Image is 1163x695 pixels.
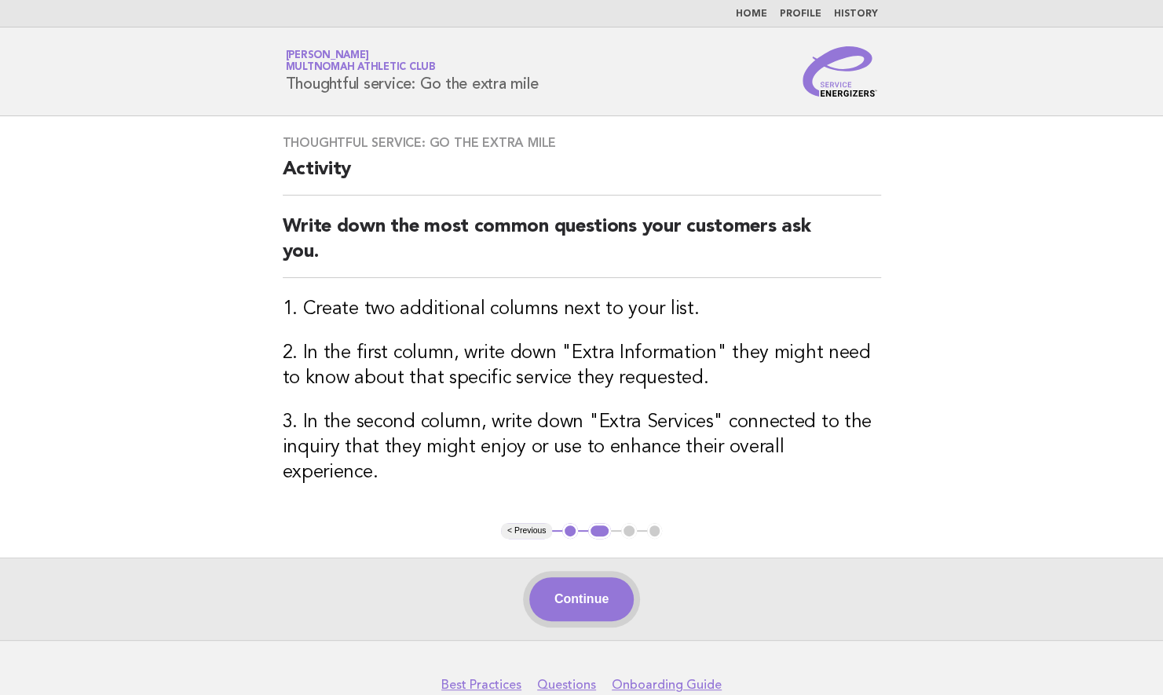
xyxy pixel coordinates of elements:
button: Continue [529,577,634,621]
img: Service Energizers [803,46,878,97]
h2: Activity [283,157,881,196]
h1: Thoughtful service: Go the extra mile [286,51,539,92]
h2: Write down the most common questions your customers ask you. [283,214,881,278]
a: Profile [780,9,821,19]
h3: Thoughtful service: Go the extra mile [283,135,881,151]
h3: 1. Create two additional columns next to your list. [283,297,881,322]
h3: 2. In the first column, write down "Extra Information" they might need to know about that specifi... [283,341,881,391]
h3: 3. In the second column, write down "Extra Services" connected to the inquiry that they might enj... [283,410,881,485]
a: Home [736,9,767,19]
button: 2 [588,523,611,539]
a: Onboarding Guide [612,677,722,693]
button: < Previous [501,523,552,539]
a: Questions [537,677,596,693]
a: History [834,9,878,19]
button: 1 [562,523,578,539]
span: Multnomah Athletic Club [286,63,436,73]
a: Best Practices [441,677,521,693]
a: [PERSON_NAME]Multnomah Athletic Club [286,50,436,72]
